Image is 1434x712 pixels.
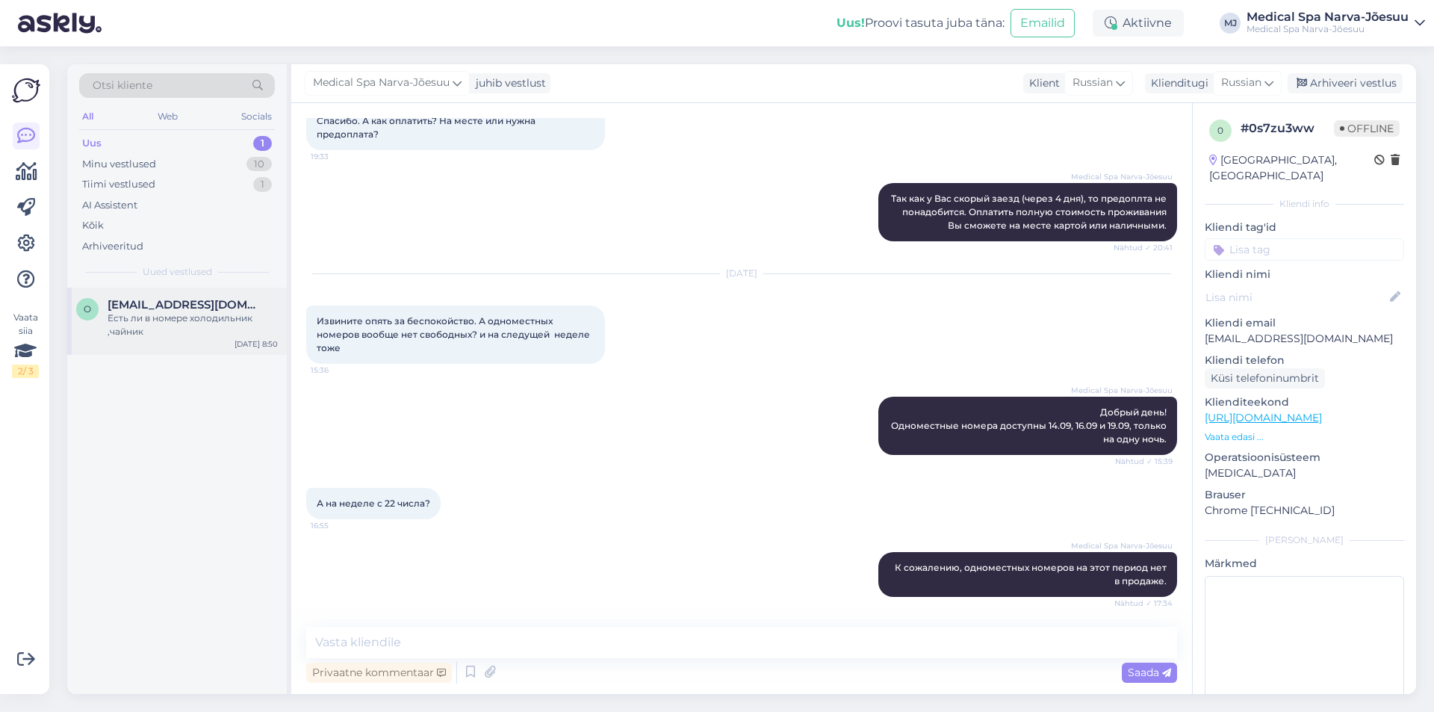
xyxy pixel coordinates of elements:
[1023,75,1060,91] div: Klient
[1071,385,1173,396] span: Medical Spa Narva-Jõesuu
[313,75,450,91] span: Medical Spa Narva-Jõesuu
[84,303,91,315] span: o
[891,406,1169,445] span: Добрый день! Одноместные номера доступны 14.09, 16.09 и 19.09, только на одну ночь.
[1114,598,1173,609] span: Nähtud ✓ 17:34
[82,177,155,192] div: Tiimi vestlused
[1334,120,1400,137] span: Offline
[1073,75,1113,91] span: Russian
[82,198,137,213] div: AI Assistent
[1071,540,1173,551] span: Medical Spa Narva-Jõesuu
[1205,368,1325,388] div: Küsi telefoninumbrit
[1205,289,1387,306] input: Lisa nimi
[1288,73,1403,93] div: Arhiveeri vestlus
[1205,411,1322,424] a: [URL][DOMAIN_NAME]
[1209,152,1374,184] div: [GEOGRAPHIC_DATA], [GEOGRAPHIC_DATA]
[1205,556,1404,572] p: Märkmed
[143,265,212,279] span: Uued vestlused
[836,16,865,30] b: Uus!
[895,562,1169,586] span: К сожалению, одноместных номеров на этот период нет в продаже.
[1205,503,1404,518] p: Chrome [TECHNICAL_ID]
[1145,75,1208,91] div: Klienditugi
[1241,120,1334,137] div: # 0s7zu3ww
[82,218,104,233] div: Kõik
[1247,23,1409,35] div: Medical Spa Narva-Jõesuu
[108,298,263,312] span: ots2013@msil.ru
[311,151,367,162] span: 19:33
[1205,220,1404,235] p: Kliendi tag'id
[1115,456,1173,467] span: Nähtud ✓ 15:39
[317,498,430,509] span: А на неделе с 22 числа?
[246,157,272,172] div: 10
[12,311,39,378] div: Vaata siia
[311,520,367,531] span: 16:55
[1205,450,1404,465] p: Operatsioonisüsteem
[1205,533,1404,547] div: [PERSON_NAME]
[82,136,102,151] div: Uus
[1205,465,1404,481] p: [MEDICAL_DATA]
[108,312,278,338] div: Есть ли в номере холодильник ,чайник
[155,107,181,126] div: Web
[1011,9,1075,37] button: Emailid
[1093,10,1184,37] div: Aktiivne
[253,177,272,192] div: 1
[235,338,278,350] div: [DATE] 8:50
[82,239,143,254] div: Arhiveeritud
[1217,125,1223,136] span: 0
[1205,238,1404,261] input: Lisa tag
[1205,394,1404,410] p: Klienditeekond
[1205,267,1404,282] p: Kliendi nimi
[1247,11,1409,23] div: Medical Spa Narva-Jõesuu
[1220,13,1241,34] div: MJ
[82,157,156,172] div: Minu vestlused
[1114,242,1173,253] span: Nähtud ✓ 20:41
[12,365,39,378] div: 2 / 3
[306,663,452,683] div: Privaatne kommentaar
[1205,353,1404,368] p: Kliendi telefon
[317,315,592,353] span: Извините опять за беспокойство. А одноместных номеров вообще нет свободных? и на следущей неделе ...
[1205,197,1404,211] div: Kliendi info
[470,75,546,91] div: juhib vestlust
[253,136,272,151] div: 1
[1221,75,1261,91] span: Russian
[1205,315,1404,331] p: Kliendi email
[1247,11,1425,35] a: Medical Spa Narva-JõesuuMedical Spa Narva-Jõesuu
[1205,430,1404,444] p: Vaata edasi ...
[306,267,1177,280] div: [DATE]
[1205,331,1404,347] p: [EMAIL_ADDRESS][DOMAIN_NAME]
[12,76,40,105] img: Askly Logo
[93,78,152,93] span: Otsi kliente
[238,107,275,126] div: Socials
[891,193,1169,231] span: Так как у Вас скорый заезд (через 4 дня), то предоплта не понадобится. Оплатить полную стоимость ...
[1071,171,1173,182] span: Medical Spa Narva-Jõesuu
[1128,666,1171,679] span: Saada
[1205,487,1404,503] p: Brauser
[79,107,96,126] div: All
[836,14,1005,32] div: Proovi tasuta juba täna:
[311,365,367,376] span: 15:36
